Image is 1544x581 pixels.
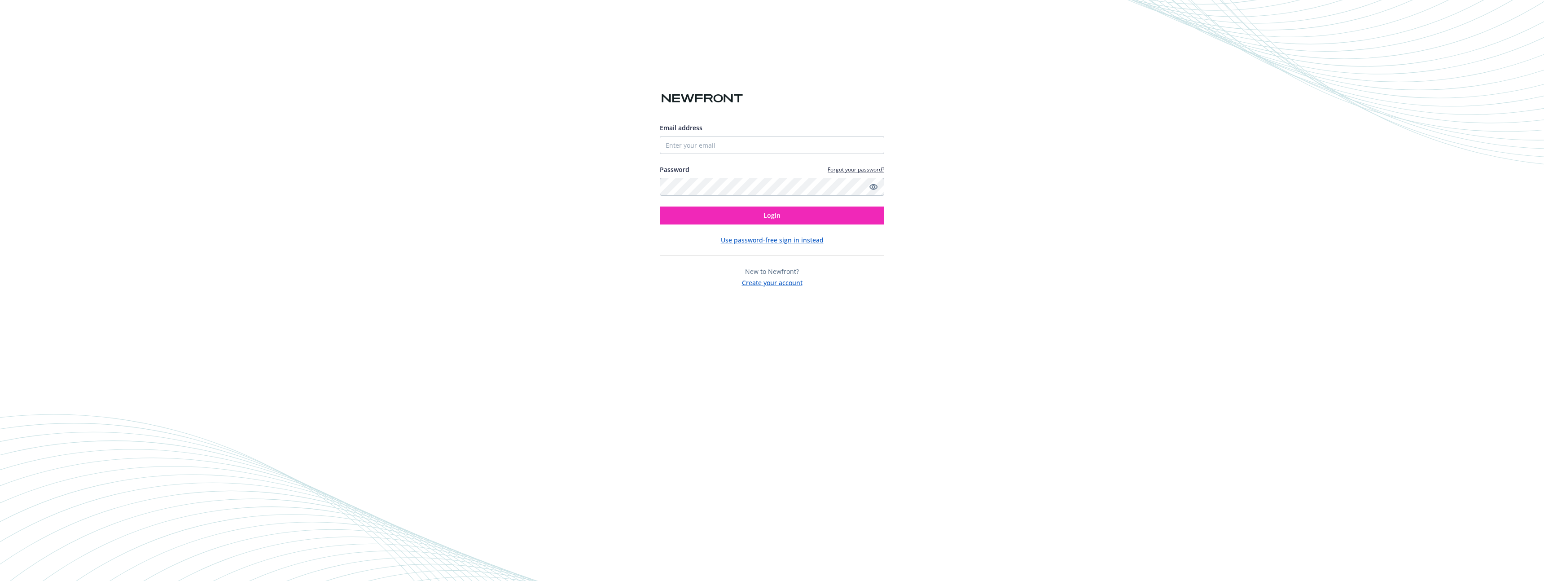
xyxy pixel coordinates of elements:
input: Enter your password [660,178,884,196]
button: Create your account [742,276,803,287]
input: Enter your email [660,136,884,154]
label: Password [660,165,689,174]
span: Email address [660,123,702,132]
a: Show password [868,181,879,192]
span: Login [763,211,781,220]
img: Newfront logo [660,91,745,106]
a: Forgot your password? [828,166,884,173]
button: Login [660,207,884,224]
span: New to Newfront? [745,267,799,276]
button: Use password-free sign in instead [721,235,824,245]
